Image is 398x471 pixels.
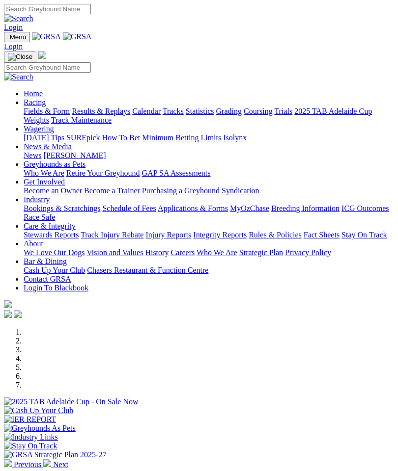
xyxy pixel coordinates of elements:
a: Strategic Plan [239,248,283,257]
a: Weights [24,116,49,124]
a: Bar & Dining [24,257,67,265]
a: GAP SA Assessments [142,169,211,177]
input: Search [4,62,91,73]
img: GRSA Strategic Plan 2025-27 [4,450,106,459]
img: logo-grsa-white.png [4,300,12,308]
div: Get Involved [24,186,394,195]
img: logo-grsa-white.png [38,51,46,59]
a: Stay On Track [341,231,387,239]
a: Become an Owner [24,186,82,195]
a: We Love Our Dogs [24,248,85,257]
span: Next [53,460,68,469]
a: News & Media [24,142,72,151]
a: Stewards Reports [24,231,79,239]
a: MyOzChase [230,204,269,212]
a: Rules & Policies [249,231,302,239]
a: Chasers Restaurant & Function Centre [87,266,208,274]
a: Contact GRSA [24,275,71,283]
img: chevron-right-pager-white.svg [43,459,51,467]
img: Cash Up Your Club [4,406,73,415]
a: Isolynx [223,133,247,142]
a: Who We Are [24,169,64,177]
img: GRSA [32,32,61,41]
a: Schedule of Fees [102,204,156,212]
img: Search [4,73,33,81]
a: Wagering [24,125,54,133]
a: 2025 TAB Adelaide Cup [294,107,372,115]
div: Wagering [24,133,394,142]
a: Coursing [244,107,273,115]
a: ICG Outcomes [341,204,389,212]
a: Previous [4,460,43,469]
a: Greyhounds as Pets [24,160,85,168]
a: Cash Up Your Club [24,266,85,274]
button: Toggle navigation [4,52,36,62]
a: Results & Replays [72,107,130,115]
a: How To Bet [102,133,141,142]
a: [DATE] Tips [24,133,64,142]
a: History [145,248,169,257]
a: Injury Reports [145,231,191,239]
img: Close [8,53,32,61]
a: Home [24,89,43,98]
img: twitter.svg [14,310,22,318]
a: Fields & Form [24,107,70,115]
a: Track Maintenance [51,116,112,124]
a: Track Injury Rebate [81,231,143,239]
a: Login [4,23,23,31]
img: IER REPORT [4,415,56,424]
a: Who We Are [197,248,237,257]
div: Bar & Dining [24,266,394,275]
a: Careers [171,248,195,257]
a: Breeding Information [271,204,340,212]
a: Tracks [163,107,184,115]
a: Industry [24,195,50,204]
a: Syndication [222,186,259,195]
a: Bookings & Scratchings [24,204,100,212]
div: Industry [24,204,394,222]
div: About [24,248,394,257]
img: Greyhounds As Pets [4,424,76,433]
a: Integrity Reports [193,231,247,239]
img: Search [4,14,33,23]
a: SUREpick [66,133,100,142]
div: Greyhounds as Pets [24,169,394,178]
img: 2025 TAB Adelaide Cup - On Sale Now [4,397,139,406]
img: Stay On Track [4,442,57,450]
a: Next [43,460,68,469]
div: Racing [24,107,394,125]
a: Vision and Values [86,248,143,257]
a: Applications & Forms [158,204,228,212]
a: Calendar [132,107,161,115]
a: Care & Integrity [24,222,76,230]
a: Login [4,42,23,51]
a: Fact Sheets [304,231,340,239]
a: Get Involved [24,178,65,186]
a: Race Safe [24,213,55,221]
span: Previous [14,460,41,469]
a: Login To Blackbook [24,284,88,292]
a: Trials [274,107,292,115]
div: Care & Integrity [24,231,394,239]
img: Industry Links [4,433,58,442]
a: [PERSON_NAME] [43,151,106,159]
a: Retire Your Greyhound [66,169,140,177]
input: Search [4,4,91,14]
img: facebook.svg [4,310,12,318]
a: Purchasing a Greyhound [142,186,220,195]
a: Minimum Betting Limits [142,133,221,142]
a: Racing [24,98,46,106]
span: Menu [10,33,26,41]
button: Toggle navigation [4,32,30,42]
a: About [24,239,43,248]
a: Grading [216,107,242,115]
div: News & Media [24,151,394,160]
a: Become a Trainer [84,186,140,195]
a: Privacy Policy [285,248,331,257]
a: News [24,151,41,159]
img: chevron-left-pager-white.svg [4,459,12,467]
a: Statistics [186,107,214,115]
img: GRSA [63,32,92,41]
